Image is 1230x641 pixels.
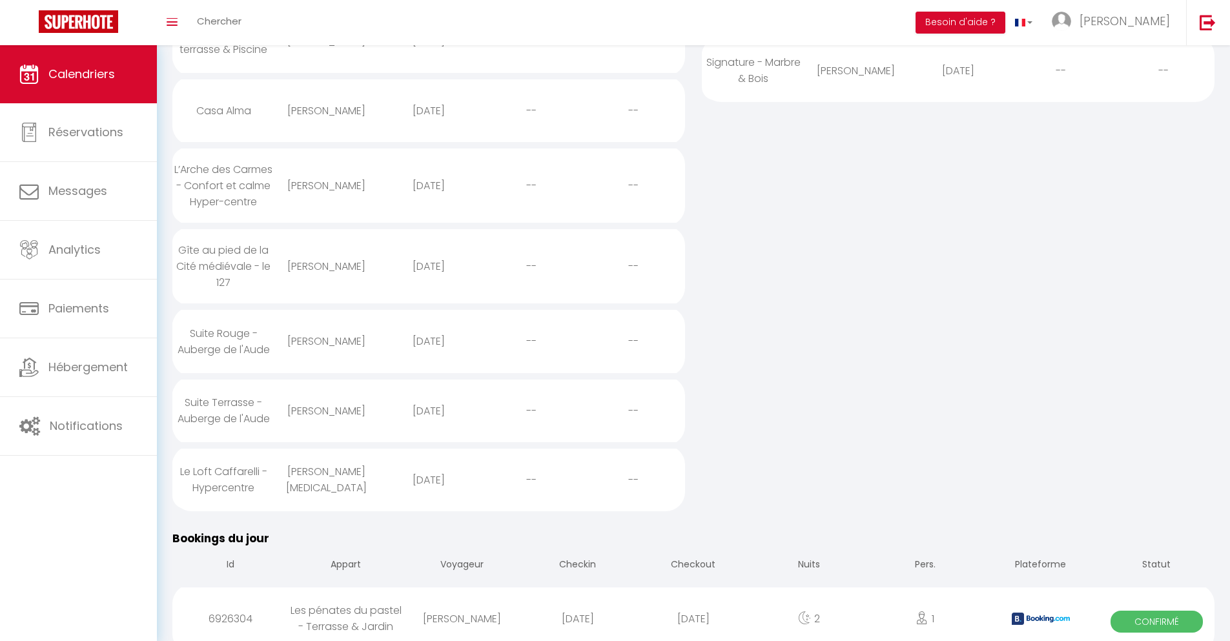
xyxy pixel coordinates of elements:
span: Réservations [48,124,123,140]
div: [DATE] [378,90,480,132]
div: L’Arche des Carmes - Confort et calme Hyper-centre [172,148,275,223]
div: -- [480,90,582,132]
th: Nuits [752,547,867,584]
div: -- [480,165,582,207]
div: -- [582,459,685,501]
div: [DATE] [635,598,751,640]
span: Hébergement [48,359,128,375]
div: Signature - Marbre & Bois [702,41,805,99]
div: Le Loft Caffarelli - Hypercentre [172,451,275,509]
div: 2 [752,598,867,640]
span: Chercher [197,14,241,28]
div: [PERSON_NAME] [275,165,378,207]
div: -- [1009,50,1112,92]
div: [PERSON_NAME] [275,245,378,287]
span: Analytics [48,241,101,258]
span: Confirmé [1111,611,1204,633]
span: Paiements [48,300,109,316]
div: -- [1112,50,1215,92]
div: [PERSON_NAME][MEDICAL_DATA] [275,451,378,509]
div: [PERSON_NAME] [275,390,378,432]
span: Notifications [50,418,123,434]
div: Gîte au pied de la Cité médiévale - le 127 [172,229,275,303]
th: Pers. [867,547,983,584]
div: -- [480,245,582,287]
span: Bookings du jour [172,531,269,546]
div: [DATE] [378,320,480,362]
div: -- [582,90,685,132]
div: -- [582,320,685,362]
th: Checkout [635,547,751,584]
div: [DATE] [378,390,480,432]
div: [PERSON_NAME] [805,50,907,92]
th: Id [172,547,288,584]
div: Suite Rouge - Auberge de l'Aude [172,312,275,371]
div: -- [582,165,685,207]
div: -- [582,245,685,287]
img: booking2.png [1012,613,1070,625]
div: 6926304 [172,598,288,640]
div: -- [480,459,582,501]
img: Super Booking [39,10,118,33]
div: -- [582,390,685,432]
div: 1 [867,598,983,640]
th: Voyageur [404,547,520,584]
div: [PERSON_NAME] [275,320,378,362]
span: [PERSON_NAME] [1080,13,1170,29]
th: Checkin [520,547,635,584]
div: -- [480,390,582,432]
div: [DATE] [378,245,480,287]
div: Casa Alma [172,90,275,132]
div: -- [480,320,582,362]
div: [PERSON_NAME] [404,598,520,640]
div: [DATE] [907,50,1010,92]
div: [DATE] [378,459,480,501]
button: Besoin d'aide ? [916,12,1005,34]
span: Messages [48,183,107,199]
img: logout [1200,14,1216,30]
span: Calendriers [48,66,115,82]
th: Appart [288,547,404,584]
div: [PERSON_NAME] [275,90,378,132]
div: [DATE] [378,165,480,207]
th: Statut [1099,547,1215,584]
img: ... [1052,12,1071,31]
th: Plateforme [983,547,1098,584]
div: Suite Terrasse - Auberge de l'Aude [172,382,275,440]
div: [DATE] [520,598,635,640]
